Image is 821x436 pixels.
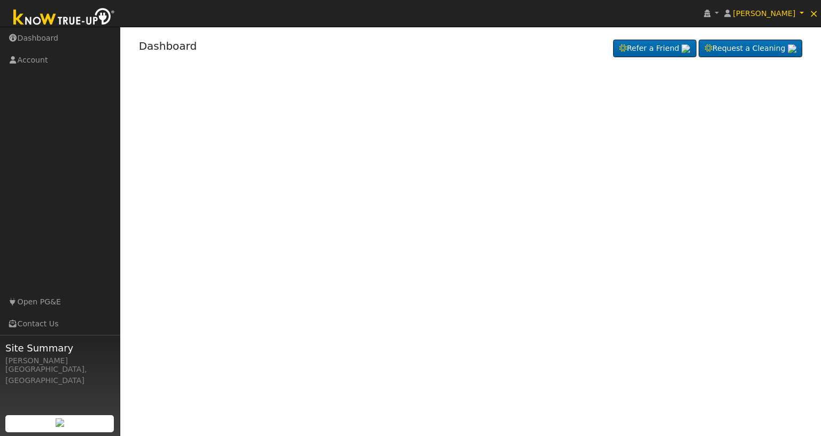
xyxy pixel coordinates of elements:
a: Request a Cleaning [699,40,802,58]
img: retrieve [788,44,796,53]
a: Refer a Friend [613,40,696,58]
img: Know True-Up [8,6,120,30]
img: retrieve [56,418,64,427]
span: Site Summary [5,341,114,355]
span: × [809,7,818,20]
img: retrieve [681,44,690,53]
a: Dashboard [139,40,197,52]
div: [GEOGRAPHIC_DATA], [GEOGRAPHIC_DATA] [5,364,114,386]
span: [PERSON_NAME] [733,9,795,18]
div: [PERSON_NAME] [5,355,114,366]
